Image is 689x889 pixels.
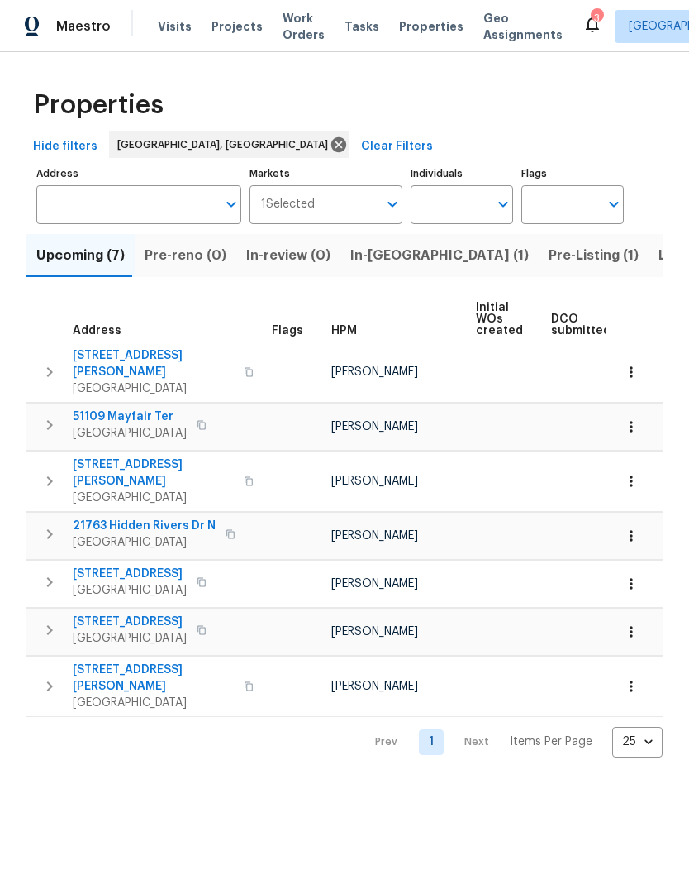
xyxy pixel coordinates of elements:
[399,18,463,35] span: Properties
[145,244,226,267] span: Pre-reno (0)
[36,169,241,179] label: Address
[331,626,418,638] span: [PERSON_NAME]
[331,681,418,692] span: [PERSON_NAME]
[602,193,625,216] button: Open
[73,380,234,397] span: [GEOGRAPHIC_DATA]
[33,136,97,157] span: Hide filters
[158,18,192,35] span: Visits
[73,325,121,337] span: Address
[249,169,403,179] label: Markets
[591,10,602,26] div: 3
[220,193,243,216] button: Open
[551,313,611,337] span: DCO submitted
[612,720,663,763] div: 25
[73,566,187,582] span: [STREET_ADDRESS]
[73,409,187,425] span: 51109 Mayfair Ter
[331,530,418,542] span: [PERSON_NAME]
[381,193,404,216] button: Open
[359,727,663,758] nav: Pagination Navigation
[73,662,234,695] span: [STREET_ADDRESS][PERSON_NAME]
[73,582,187,599] span: [GEOGRAPHIC_DATA]
[331,421,418,433] span: [PERSON_NAME]
[492,193,515,216] button: Open
[36,244,125,267] span: Upcoming (7)
[419,729,444,755] a: Goto page 1
[33,97,164,113] span: Properties
[361,136,433,157] span: Clear Filters
[331,476,418,487] span: [PERSON_NAME]
[73,614,187,630] span: [STREET_ADDRESS]
[246,244,330,267] span: In-review (0)
[283,10,325,43] span: Work Orders
[73,534,216,551] span: [GEOGRAPHIC_DATA]
[73,347,234,380] span: [STREET_ADDRESS][PERSON_NAME]
[521,169,624,179] label: Flags
[73,456,234,490] span: [STREET_ADDRESS][PERSON_NAME]
[73,518,216,534] span: 21763 Hidden Rivers Dr N
[549,244,639,267] span: Pre-Listing (1)
[73,695,234,711] span: [GEOGRAPHIC_DATA]
[109,131,349,158] div: [GEOGRAPHIC_DATA], [GEOGRAPHIC_DATA]
[117,136,335,153] span: [GEOGRAPHIC_DATA], [GEOGRAPHIC_DATA]
[272,325,303,337] span: Flags
[211,18,263,35] span: Projects
[350,244,529,267] span: In-[GEOGRAPHIC_DATA] (1)
[344,21,379,32] span: Tasks
[476,302,523,337] span: Initial WOs created
[483,10,563,43] span: Geo Assignments
[73,630,187,647] span: [GEOGRAPHIC_DATA]
[73,490,234,506] span: [GEOGRAPHIC_DATA]
[73,425,187,442] span: [GEOGRAPHIC_DATA]
[331,366,418,378] span: [PERSON_NAME]
[354,131,440,162] button: Clear Filters
[261,198,315,212] span: 1 Selected
[56,18,111,35] span: Maestro
[411,169,513,179] label: Individuals
[26,131,104,162] button: Hide filters
[331,325,357,337] span: HPM
[510,734,592,750] p: Items Per Page
[331,578,418,590] span: [PERSON_NAME]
